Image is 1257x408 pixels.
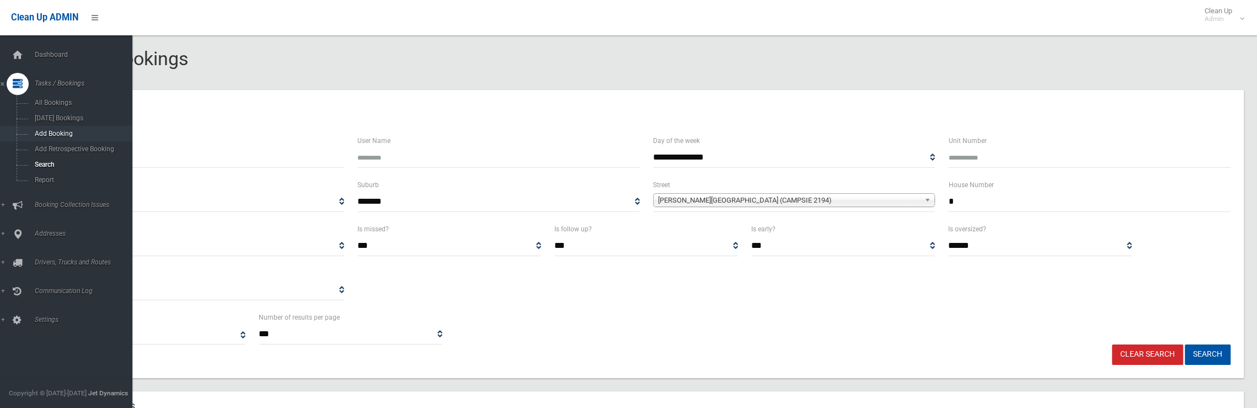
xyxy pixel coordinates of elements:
[31,258,141,266] span: Drivers, Trucks and Routes
[31,230,141,237] span: Addresses
[259,311,340,324] label: Number of results per page
[31,316,141,324] span: Settings
[751,223,775,235] label: Is early?
[357,223,389,235] label: Is missed?
[31,130,131,137] span: Add Booking
[1199,7,1243,23] span: Clean Up
[554,223,592,235] label: Is follow up?
[31,161,131,168] span: Search
[31,201,141,209] span: Booking Collection Issues
[31,114,131,122] span: [DATE] Bookings
[1205,15,1232,23] small: Admin
[1112,345,1183,365] a: Clear Search
[653,179,670,191] label: Street
[948,179,993,191] label: House Number
[88,389,128,397] strong: Jet Dynamics
[31,80,141,87] span: Tasks / Bookings
[653,135,700,147] label: Day of the week
[948,135,986,147] label: Unit Number
[31,176,131,184] span: Report
[31,99,131,107] span: All Bookings
[357,135,391,147] label: User Name
[9,389,87,397] span: Copyright © [DATE]-[DATE]
[31,287,141,295] span: Communication Log
[11,12,78,23] span: Clean Up ADMIN
[31,51,141,59] span: Dashboard
[1185,345,1231,365] button: Search
[948,223,986,235] label: Is oversized?
[357,179,379,191] label: Suburb
[31,145,131,153] span: Add Retrospective Booking
[658,194,921,207] span: [PERSON_NAME][GEOGRAPHIC_DATA] (CAMPSIE 2194)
